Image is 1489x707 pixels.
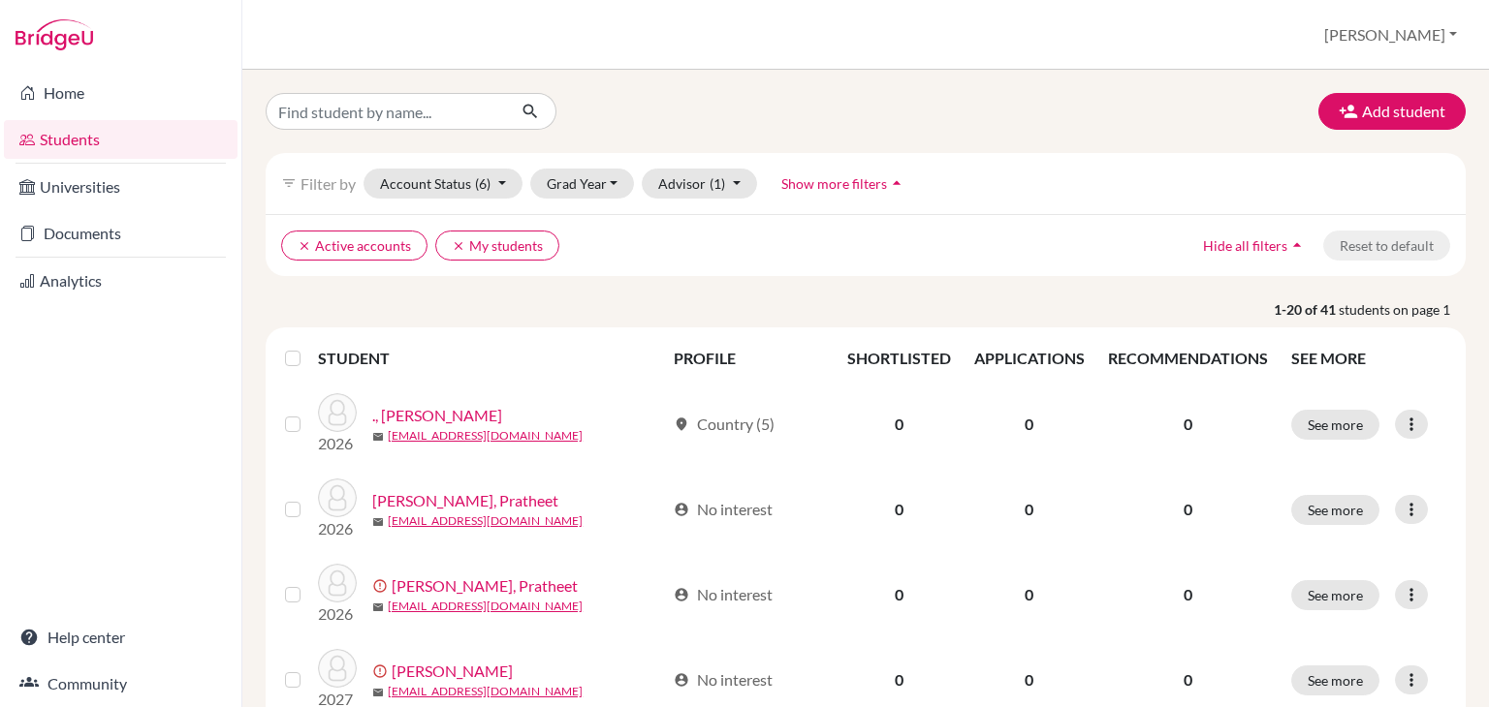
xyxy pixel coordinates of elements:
[372,578,392,594] span: error_outline
[1096,335,1280,382] th: RECOMMENDATIONS
[16,19,93,50] img: Bridge-U
[530,169,635,199] button: Grad Year
[372,404,502,427] a: ., [PERSON_NAME]
[452,239,465,253] i: clear
[372,516,384,528] span: mail
[388,512,583,530] a: [EMAIL_ADDRESS][DOMAIN_NAME]
[318,393,357,432] img: ., Adhya Toshani
[674,416,689,432] span: location_on
[1274,299,1339,320] strong: 1-20 of 41
[301,174,356,193] span: Filter by
[318,564,357,602] img: Acharya, Pratheet
[372,489,558,512] a: [PERSON_NAME], Pratheet
[281,231,428,261] button: clearActive accounts
[963,552,1096,637] td: 0
[1187,231,1323,261] button: Hide all filtersarrow_drop_up
[836,552,963,637] td: 0
[1315,16,1466,53] button: [PERSON_NAME]
[765,169,923,199] button: Show more filtersarrow_drop_up
[4,74,238,112] a: Home
[435,231,559,261] button: clearMy students
[1108,413,1268,436] p: 0
[318,432,357,455] p: 2026
[364,169,523,199] button: Account Status(6)
[963,382,1096,467] td: 0
[1203,237,1287,254] span: Hide all filters
[388,683,583,700] a: [EMAIL_ADDRESS][DOMAIN_NAME]
[318,478,357,517] img: Acharya, Pratheet
[318,517,357,540] p: 2026
[475,175,491,192] span: (6)
[836,382,963,467] td: 0
[674,672,689,688] span: account_circle
[674,413,775,436] div: Country (5)
[674,502,689,517] span: account_circle
[4,664,238,703] a: Community
[1287,235,1307,255] i: arrow_drop_up
[836,467,963,552] td: 0
[963,467,1096,552] td: 0
[298,239,311,253] i: clear
[4,214,238,253] a: Documents
[642,169,757,199] button: Advisor(1)
[1108,668,1268,692] p: 0
[392,660,513,683] a: [PERSON_NAME]
[1318,93,1466,130] button: Add student
[674,668,773,692] div: No interest
[318,649,357,688] img: Adhikary, Aayush
[836,335,963,382] th: SHORTLISTED
[1291,665,1379,695] button: See more
[318,602,357,626] p: 2026
[372,687,384,698] span: mail
[1291,580,1379,610] button: See more
[372,601,384,613] span: mail
[1108,583,1268,606] p: 0
[4,618,238,657] a: Help center
[1291,495,1379,525] button: See more
[4,168,238,206] a: Universities
[266,93,506,130] input: Find student by name...
[1108,498,1268,521] p: 0
[281,175,297,191] i: filter_list
[1280,335,1458,382] th: SEE MORE
[388,427,583,445] a: [EMAIL_ADDRESS][DOMAIN_NAME]
[372,431,384,443] span: mail
[1291,410,1379,440] button: See more
[662,335,836,382] th: PROFILE
[674,587,689,602] span: account_circle
[372,663,392,679] span: error_outline
[710,175,725,192] span: (1)
[392,574,578,598] a: [PERSON_NAME], Pratheet
[674,583,773,606] div: No interest
[963,335,1096,382] th: APPLICATIONS
[388,598,583,615] a: [EMAIL_ADDRESS][DOMAIN_NAME]
[1339,299,1466,320] span: students on page 1
[1323,231,1450,261] button: Reset to default
[4,261,238,300] a: Analytics
[887,173,906,193] i: arrow_drop_up
[781,175,887,192] span: Show more filters
[4,120,238,159] a: Students
[318,335,662,382] th: STUDENT
[674,498,773,521] div: No interest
